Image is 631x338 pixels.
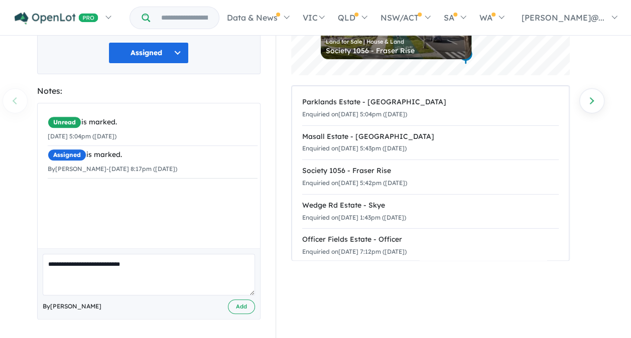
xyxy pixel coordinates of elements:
[302,96,559,108] div: Parklands Estate - [GEOGRAPHIC_DATA]
[15,12,98,25] img: Openlot PRO Logo White
[522,13,604,23] span: [PERSON_NAME]@...
[302,131,559,143] div: Masall Estate - [GEOGRAPHIC_DATA]
[326,47,466,54] div: Society 1056 - Fraser Rise
[48,165,177,173] small: By [PERSON_NAME] - [DATE] 8:17pm ([DATE])
[302,228,559,263] a: Officer Fields Estate - OfficerEnquiried on[DATE] 7:12pm ([DATE])
[302,179,407,187] small: Enquiried on [DATE] 5:42pm ([DATE])
[152,7,217,29] input: Try estate name, suburb, builder or developer
[43,301,101,311] span: By [PERSON_NAME]
[302,91,559,126] a: Parklands Estate - [GEOGRAPHIC_DATA]Enquiried on[DATE] 5:04pm ([DATE])
[302,144,407,152] small: Enquiried on [DATE] 5:43pm ([DATE])
[302,194,559,229] a: Wedge Rd Estate - SkyeEnquiried on[DATE] 1:43pm ([DATE])
[48,132,116,140] small: [DATE] 5:04pm ([DATE])
[302,125,559,160] a: Masall Estate - [GEOGRAPHIC_DATA]Enquiried on[DATE] 5:43pm ([DATE])
[326,39,466,45] div: Land for Sale | House & Land
[228,299,255,314] button: Add
[48,149,86,161] span: Assigned
[302,165,559,177] div: Society 1056 - Fraser Rise
[302,234,559,246] div: Officer Fields Estate - Officer
[48,116,81,128] span: Unread
[302,110,407,118] small: Enquiried on [DATE] 5:04pm ([DATE])
[302,159,559,195] a: Society 1056 - Fraser RiseEnquiried on[DATE] 5:42pm ([DATE])
[108,42,189,64] button: Assigned
[302,214,406,221] small: Enquiried on [DATE] 1:43pm ([DATE])
[302,200,559,212] div: Wedge Rd Estate - Skye
[302,248,407,255] small: Enquiried on [DATE] 7:12pm ([DATE])
[37,84,261,98] div: Notes:
[458,47,473,65] div: Map marker
[48,149,258,161] div: is marked.
[48,116,258,128] div: is marked.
